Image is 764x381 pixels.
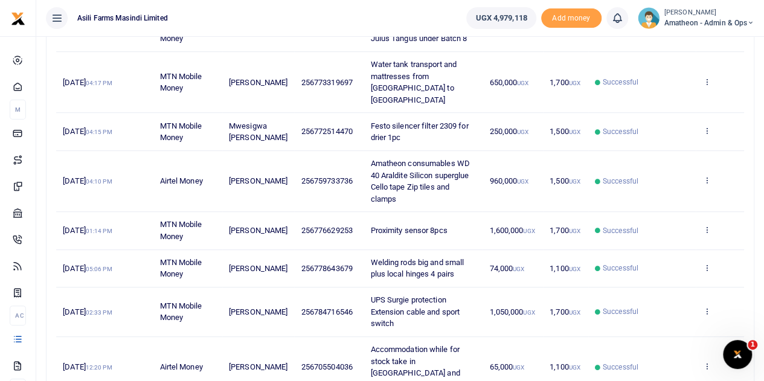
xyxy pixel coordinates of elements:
[541,13,602,22] a: Add money
[229,264,287,273] span: [PERSON_NAME]
[10,100,26,120] li: M
[159,220,202,241] span: MTN Mobile Money
[489,264,524,273] span: 74,000
[301,307,353,316] span: 256784716546
[664,8,754,18] small: [PERSON_NAME]
[229,78,287,87] span: [PERSON_NAME]
[370,258,464,279] span: Welding rods big and small plus local hinges 4 pairs
[550,362,580,371] span: 1,100
[638,7,754,29] a: profile-user [PERSON_NAME] Amatheon - Admin & Ops
[301,28,353,37] span: 256780302345
[370,121,468,142] span: Festo silencer filter 2309 for drier 1pc
[550,226,580,235] span: 1,700
[568,178,580,185] small: UGX
[63,78,112,87] span: [DATE]
[568,80,580,86] small: UGX
[86,309,112,316] small: 02:33 PM
[11,13,25,22] a: logo-small logo-large logo-large
[159,121,202,142] span: MTN Mobile Money
[523,228,534,234] small: UGX
[489,127,528,136] span: 250,000
[370,159,469,203] span: Amatheon consumables WD 40 Araldite Silicon superglue Cello tape Zip tiles and clamps
[63,264,112,273] span: [DATE]
[86,178,112,185] small: 04:10 PM
[86,80,112,86] small: 04:17 PM
[723,340,752,369] iframe: Intercom live chat
[568,266,580,272] small: UGX
[159,301,202,322] span: MTN Mobile Money
[568,364,580,371] small: UGX
[86,266,112,272] small: 05:06 PM
[603,263,638,274] span: Successful
[550,78,580,87] span: 1,700
[603,225,638,236] span: Successful
[489,28,528,37] span: 118,250
[301,176,353,185] span: 256759733736
[550,127,580,136] span: 1,500
[229,307,287,316] span: [PERSON_NAME]
[229,121,287,142] span: Mwesigwa [PERSON_NAME]
[568,129,580,135] small: UGX
[638,7,660,29] img: profile-user
[748,340,757,350] span: 1
[513,266,524,272] small: UGX
[301,127,353,136] span: 256772514470
[159,176,202,185] span: Airtel Money
[489,226,534,235] span: 1,600,000
[159,258,202,279] span: MTN Mobile Money
[229,226,287,235] span: [PERSON_NAME]
[229,176,287,185] span: [PERSON_NAME]
[489,176,528,185] span: 960,000
[159,362,202,371] span: Airtel Money
[550,264,580,273] span: 1,100
[603,362,638,373] span: Successful
[63,226,112,235] span: [DATE]
[86,129,112,135] small: 04:15 PM
[63,307,112,316] span: [DATE]
[517,80,528,86] small: UGX
[489,362,524,371] span: 65,000
[517,129,528,135] small: UGX
[301,362,353,371] span: 256705504036
[475,12,527,24] span: UGX 4,979,118
[603,126,638,137] span: Successful
[489,307,534,316] span: 1,050,000
[63,176,112,185] span: [DATE]
[550,307,580,316] span: 1,700
[541,8,602,28] span: Add money
[461,7,541,29] li: Wallet ballance
[370,226,447,235] span: Proximity sensor 8pcs
[513,364,524,371] small: UGX
[603,306,638,317] span: Successful
[523,309,534,316] small: UGX
[489,78,528,87] span: 650,000
[664,18,754,28] span: Amatheon - Admin & Ops
[466,7,536,29] a: UGX 4,979,118
[568,309,580,316] small: UGX
[86,364,112,371] small: 12:20 PM
[541,8,602,28] li: Toup your wallet
[550,176,580,185] span: 1,500
[159,72,202,93] span: MTN Mobile Money
[11,11,25,26] img: logo-small
[63,28,112,37] span: [DATE]
[63,127,112,136] span: [DATE]
[370,60,456,104] span: Water tank transport and mattresses from [GEOGRAPHIC_DATA] to [GEOGRAPHIC_DATA]
[568,228,580,234] small: UGX
[301,264,353,273] span: 256778643679
[301,78,353,87] span: 256773319697
[301,226,353,235] span: 256776629253
[370,295,460,328] span: UPS Surgie protection Extension cable and sport switch
[517,178,528,185] small: UGX
[229,362,287,371] span: [PERSON_NAME]
[63,362,112,371] span: [DATE]
[72,13,173,24] span: Asili Farms Masindi Limited
[550,28,580,37] span: 1,100
[86,228,112,234] small: 01:14 PM
[10,306,26,325] li: Ac
[603,77,638,88] span: Successful
[229,28,287,37] span: [PERSON_NAME]
[603,176,638,187] span: Successful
